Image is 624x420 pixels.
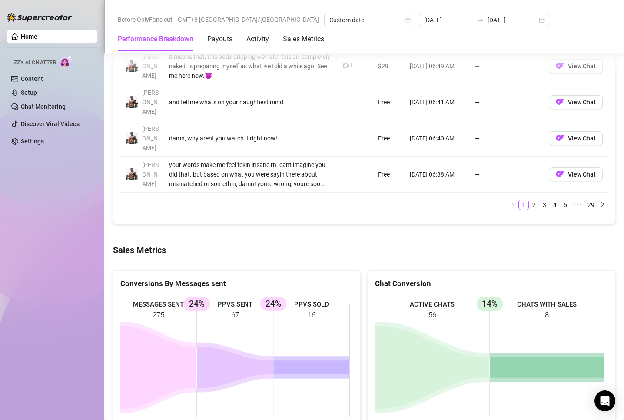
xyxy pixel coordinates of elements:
span: [PERSON_NAME] [142,125,159,151]
div: Sales Metrics [283,34,324,44]
a: 1 [519,200,528,210]
h4: Sales Metrics [113,244,615,256]
span: Izzy AI Chatter [12,59,56,67]
a: Settings [21,138,44,145]
input: End date [488,15,537,25]
a: 3 [540,200,549,210]
img: JUSTIN [126,132,138,144]
td: — [470,84,544,120]
td: — [470,157,544,193]
a: Home [21,33,37,40]
button: OFView Chat [549,131,603,145]
div: your words make me feel fckin insane rn. cant imagine you did that. but based on what you were sa... [169,160,333,189]
td: [DATE] 06:41 AM [405,84,470,120]
button: right [597,200,608,210]
span: to [477,17,484,23]
span: right [600,202,605,207]
button: OFView Chat [549,95,603,109]
td: Free [373,120,405,157]
div: Payouts [207,34,232,44]
a: Discover Viral Videos [21,120,80,127]
span: Before OnlyFans cut [118,13,173,26]
td: — [470,48,544,84]
div: Open Intercom Messenger [594,390,615,411]
td: Free [373,84,405,120]
a: OFView Chat [549,100,603,107]
td: $29 [373,48,405,84]
span: View Chat [568,99,596,106]
div: Activity [246,34,269,44]
img: JUSTIN [126,168,138,180]
td: — [470,120,544,157]
a: Setup [21,89,37,96]
div: Conversions By Messages sent [120,278,353,290]
span: calendar [405,17,411,23]
li: Previous Page [508,200,518,210]
a: Chat Monitoring [21,103,66,110]
li: 29 [584,200,597,210]
li: 4 [550,200,560,210]
button: left [508,200,518,210]
a: 29 [585,200,597,210]
a: 4 [550,200,560,210]
li: 2 [529,200,539,210]
span: swap-right [477,17,484,23]
span: [PERSON_NAME] [142,89,159,115]
span: left [511,202,516,207]
div: damn, why arent you watch it right now! [169,133,333,143]
div: Chat Conversion [375,278,608,290]
td: [DATE] 06:38 AM [405,157,470,193]
img: AI Chatter [60,55,73,68]
img: logo-BBDzfeDw.svg [7,13,72,22]
div: 1 [350,62,353,70]
li: Next 5 Pages [571,200,584,210]
img: OF [556,97,564,106]
td: [DATE] 06:49 AM [405,48,470,84]
img: OF [556,133,564,142]
div: and tell me whats on your naughtiest mind. [169,97,333,107]
img: JUSTIN [126,60,138,72]
img: OF [556,61,564,70]
a: OFView Chat [549,173,603,180]
td: Free [373,157,405,193]
button: OFView Chat [549,167,603,181]
li: Next Page [597,200,608,210]
a: Content [21,75,43,82]
span: GMT+8 [GEOGRAPHIC_DATA]/[GEOGRAPHIC_DATA] [178,13,319,26]
img: OF [556,170,564,178]
span: [PERSON_NAME] [142,53,159,79]
span: ••• [571,200,584,210]
a: OFView Chat [549,137,603,143]
span: View Chat [568,171,596,178]
a: OFView Chat [549,64,603,71]
span: video-camera [343,63,349,68]
div: it means that, this body dripping wet with this oil, completely naked, is preparing myself as wha... [169,52,333,80]
img: JUSTIN [126,96,138,108]
input: Start date [424,15,474,25]
button: OFView Chat [549,59,603,73]
a: 2 [529,200,539,210]
span: [PERSON_NAME] [142,161,159,187]
td: [DATE] 06:40 AM [405,120,470,157]
span: View Chat [568,63,596,70]
div: Performance Breakdown [118,34,193,44]
a: 5 [561,200,570,210]
span: Custom date [329,13,410,27]
span: View Chat [568,135,596,142]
